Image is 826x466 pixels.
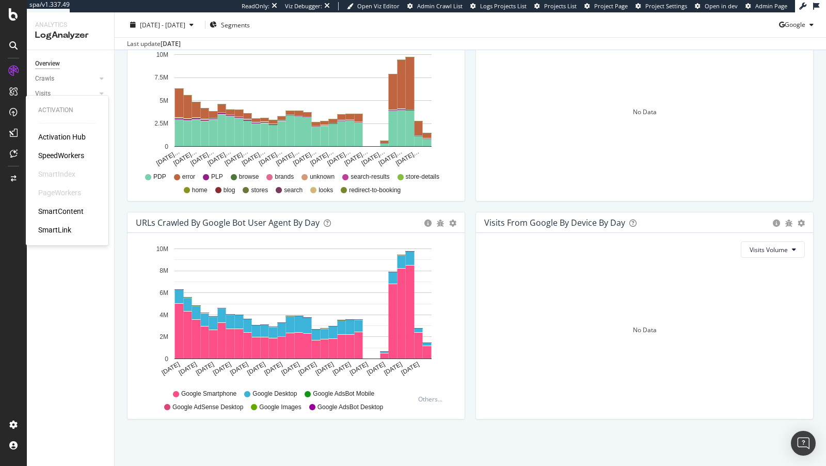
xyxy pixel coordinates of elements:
span: browse [239,173,259,181]
span: Segments [221,20,250,29]
span: Google AdsBot Mobile [313,390,374,398]
div: circle-info [773,220,780,227]
div: A chart. [136,241,457,385]
div: No Data [633,325,657,334]
a: Admin Page [745,2,787,10]
div: No Data [633,107,657,116]
a: Admin Crawl List [407,2,463,10]
text: [DATE] [366,361,386,377]
text: [DATE] [195,361,215,377]
a: SpeedWorkers [38,150,84,161]
text: 10M [156,51,168,58]
button: Visits Volume [741,241,805,258]
span: redirect-to-booking [349,186,401,195]
div: Last update [127,39,181,49]
span: Google AdsBot Desktop [317,403,383,412]
div: ReadOnly: [242,2,269,10]
span: home [192,186,208,195]
a: Visits [35,88,97,99]
a: Activation Hub [38,132,86,142]
span: blog [224,186,235,195]
text: [DATE] [400,361,421,377]
span: Admin Page [755,2,787,10]
a: Open Viz Editor [347,2,400,10]
text: [DATE] [263,361,283,377]
span: PLP [211,173,223,181]
text: 0 [165,143,168,150]
span: Logs Projects List [480,2,527,10]
span: Project Settings [645,2,687,10]
span: Projects List [544,2,577,10]
div: Visits [35,88,51,99]
span: Open Viz Editor [357,2,400,10]
div: Overview [35,58,60,69]
a: Crawls [35,73,97,84]
div: Analytics [35,21,106,29]
span: Google Images [259,403,301,412]
text: [DATE] [314,361,335,377]
span: looks [319,186,333,195]
div: Crawls [35,73,54,84]
text: 7.5M [154,74,168,82]
a: SmartContent [38,206,84,216]
text: 6M [160,289,168,297]
button: [DATE] - [DATE] [123,20,201,29]
a: Project Settings [636,2,687,10]
a: Overview [35,58,107,69]
span: Google Smartphone [181,390,236,398]
text: 2M [160,334,168,341]
div: gear [798,220,805,227]
text: [DATE] [297,361,318,377]
text: 10M [156,245,168,253]
span: search [284,186,303,195]
div: URLs Crawled by Google bot User Agent By Day [136,218,320,228]
span: unknown [310,173,335,181]
div: Visits From Google By Device By Day [484,218,625,228]
text: [DATE] [331,361,352,377]
text: [DATE] [348,361,369,377]
text: [DATE] [280,361,301,377]
span: Open in dev [705,2,738,10]
div: gear [449,220,456,227]
div: Viz Debugger: [285,2,322,10]
span: stores [251,186,268,195]
span: Google Desktop [252,390,297,398]
text: 5M [160,97,168,104]
span: store-details [406,173,439,181]
span: Google [785,20,805,29]
text: 0 [165,355,168,363]
svg: A chart. [136,48,457,168]
div: bug [785,220,792,227]
text: [DATE] [161,361,181,377]
div: SmartIndex [38,169,75,179]
span: Project Page [594,2,628,10]
a: SmartLink [38,225,71,235]
div: Open Intercom Messenger [791,431,816,456]
div: bug [437,220,444,227]
div: PageWorkers [38,188,81,198]
div: LogAnalyzer [35,29,106,41]
text: [DATE] [383,361,403,377]
text: 2.5M [154,120,168,128]
text: 4M [160,312,168,319]
text: [DATE] [246,361,266,377]
a: Open in dev [695,2,738,10]
text: [DATE] [212,361,232,377]
button: Google [779,17,818,33]
span: PDP [153,173,166,181]
div: Others... [418,395,447,403]
a: Projects List [534,2,577,10]
a: Project Page [584,2,628,10]
text: [DATE] [229,361,249,377]
span: brands [275,173,294,181]
a: Logs Projects List [470,2,527,10]
div: circle-info [424,220,432,227]
span: Admin Crawl List [417,2,463,10]
span: search-results [351,173,389,181]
